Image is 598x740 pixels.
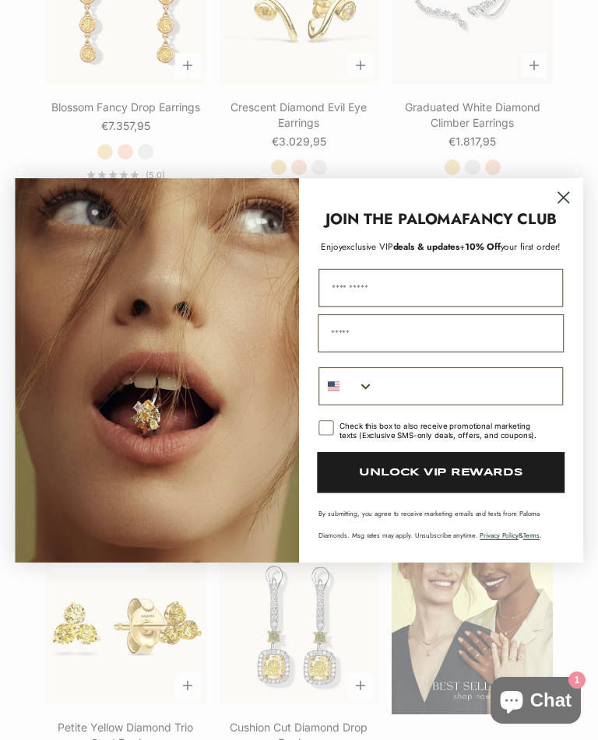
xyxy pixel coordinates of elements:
p: By submitting, you agree to receive marketing emails and texts from Paloma Diamonds. Msg rates ma... [318,507,563,539]
button: UNLOCK VIP REWARDS [317,451,565,492]
img: United States [328,380,340,392]
a: Privacy Policy [480,530,519,540]
span: 10% Off [465,240,501,253]
span: deals & updates [342,240,459,253]
strong: JOIN THE PALOMA [325,208,463,230]
button: Search Countries [319,368,374,405]
img: Loading... [15,178,299,563]
input: Email [318,314,564,352]
a: Terms [523,530,540,540]
span: & . [480,530,542,540]
div: Check this box to also receive promotional marketing texts (Exclusive SMS-only deals, offers, and... [339,421,544,439]
span: + your first order! [459,240,561,253]
strong: FANCY CLUB [462,208,557,230]
input: First Name [318,268,563,307]
button: Close dialog [551,184,577,210]
span: exclusive VIP [342,240,392,253]
span: Enjoy [321,240,342,253]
